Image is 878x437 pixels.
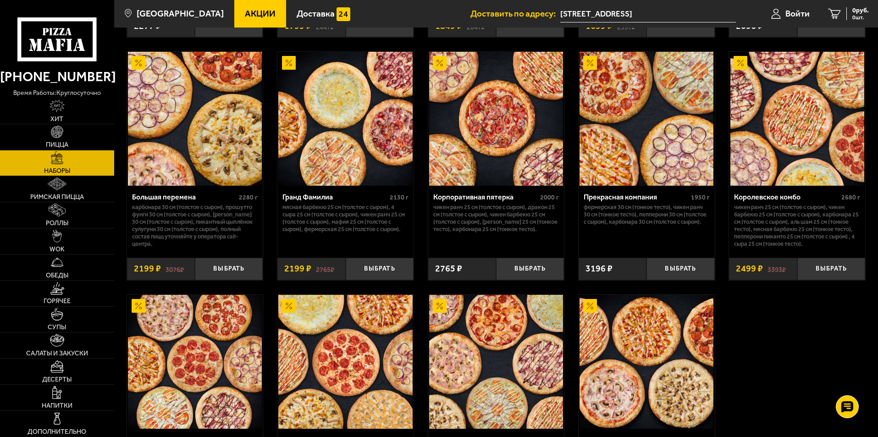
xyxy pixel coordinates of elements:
img: Акционный [433,56,447,70]
img: Акционный [282,56,296,70]
span: Наборы [44,168,70,174]
a: АкционныйОфисный (7 пицц 30 см) [277,295,414,429]
s: 3393 ₽ [768,264,786,273]
img: Офисный (7 пицц 30 см) [278,295,412,429]
span: 3196 ₽ [585,264,613,273]
img: Славные парни [580,295,713,429]
span: 2280 г [239,194,258,201]
p: Чикен Ранч 25 см (толстое с сыром), Дракон 25 см (толстое с сыром), Чикен Барбекю 25 см (толстое ... [433,204,559,233]
span: 2499 ₽ [736,264,763,273]
input: Ваш адрес доставки [560,6,736,22]
span: Горячее [44,298,71,304]
span: 1699 ₽ [585,22,613,31]
div: Большая перемена [132,193,237,201]
p: Карбонара 30 см (толстое с сыром), Прошутто Фунги 30 см (толстое с сыром), [PERSON_NAME] 30 см (т... [132,204,258,248]
span: 2680 г [841,194,860,201]
img: Акционный [132,56,145,70]
p: Фермерская 30 см (тонкое тесто), Чикен Ранч 30 см (тонкое тесто), Пепперони 30 см (толстое с сыро... [584,204,710,226]
img: Гранд Фамилиа [278,52,412,186]
span: 2277 ₽ [134,22,161,31]
a: АкционныйКорпоративная пятерка [428,52,564,186]
p: Мясная Барбекю 25 см (толстое с сыром), 4 сыра 25 см (толстое с сыром), Чикен Ранч 25 см (толстое... [282,204,409,233]
span: Хит [50,116,63,122]
img: Акционный [583,299,597,313]
span: Доставка [297,9,335,18]
img: Праздничный (7 пицц 25 см) [128,295,262,429]
span: 2765 ₽ [435,264,462,273]
span: Роллы [46,220,68,227]
a: АкционныйПрекрасная компания [579,52,715,186]
div: Корпоративная пятерка [433,193,538,201]
span: 1950 г [691,194,710,201]
span: 1849 ₽ [435,22,462,31]
button: Выбрать [797,258,865,280]
s: 2047 ₽ [467,22,485,31]
span: Римская пицца [30,194,84,200]
div: Гранд Фамилиа [282,193,387,201]
p: Чикен Ранч 25 см (толстое с сыром), Чикен Барбекю 25 см (толстое с сыром), Карбонара 25 см (толст... [734,204,860,248]
span: Салаты и закуски [26,350,88,357]
img: 15daf4d41897b9f0e9f617042186c801.svg [337,7,350,21]
s: 2397 ₽ [617,22,635,31]
button: Выбрать [646,258,714,280]
a: АкционныйБольшая перемена [127,52,263,186]
span: 2199 ₽ [134,264,161,273]
img: Акционный [132,299,145,313]
span: Дополнительно [28,429,86,435]
span: Войти [785,9,810,18]
span: Обеды [46,272,68,279]
span: 2130 г [390,194,409,201]
span: 2000 г [540,194,559,201]
s: 2447 ₽ [316,22,334,31]
span: Десерты [42,376,72,383]
span: Напитки [42,403,72,409]
span: [GEOGRAPHIC_DATA] [137,9,224,18]
s: 2765 ₽ [316,264,334,273]
span: Доставить по адресу: [470,9,560,18]
div: Королевское комбо [734,193,839,201]
img: Королевское комбо [730,52,864,186]
img: Большая перемена [128,52,262,186]
a: АкционныйПраздничный (7 пицц 25 см) [127,295,263,429]
img: Акционный [433,299,447,313]
a: АкционныйСлавные парни [579,295,715,429]
a: АкционныйКорпоративный (8 пицц 30 см) [428,295,564,429]
div: Прекрасная компания [584,193,689,201]
a: АкционныйКоролевское комбо [729,52,865,186]
img: Корпоративный (8 пицц 30 см) [429,295,563,429]
img: Корпоративная пятерка [429,52,563,186]
button: Выбрать [496,258,564,280]
span: Супы [48,324,66,331]
span: 0 руб. [852,7,869,14]
span: WOK [50,246,65,253]
img: Акционный [583,56,597,70]
button: Выбрать [346,258,414,280]
span: Акции [245,9,276,18]
span: 0 шт. [852,15,869,20]
img: Прекрасная компания [580,52,713,186]
span: Пицца [46,142,68,148]
s: 3076 ₽ [166,264,184,273]
a: АкционныйГранд Фамилиа [277,52,414,186]
button: Выбрать [195,258,263,280]
img: Акционный [282,299,296,313]
img: Акционный [734,56,747,70]
span: 2096 ₽ [736,22,763,31]
span: 2199 ₽ [284,264,311,273]
span: 1799 ₽ [284,22,311,31]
